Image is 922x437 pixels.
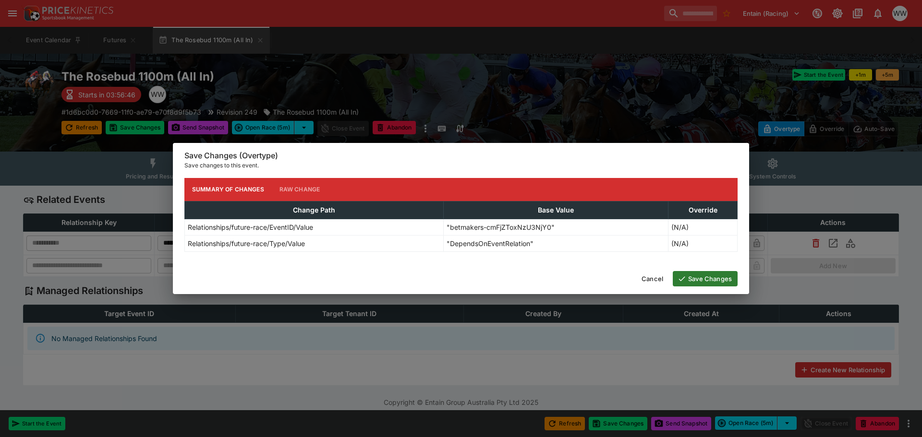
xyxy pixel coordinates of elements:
p: Relationships/future-race/Type/Value [188,238,305,248]
td: "DependsOnEventRelation" [444,235,668,251]
td: (N/A) [668,219,738,235]
button: Cancel [636,271,669,286]
button: Save Changes [673,271,738,286]
th: Override [668,201,738,219]
button: Raw Change [272,178,328,201]
button: Summary of Changes [184,178,272,201]
td: "betmakers-cmFjZToxNzU3NjY0" [444,219,668,235]
th: Change Path [185,201,444,219]
h6: Save Changes (Overtype) [184,151,738,161]
p: Save changes to this event. [184,161,738,170]
td: (N/A) [668,235,738,251]
p: Relationships/future-race/EventID/Value [188,222,313,232]
th: Base Value [444,201,668,219]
